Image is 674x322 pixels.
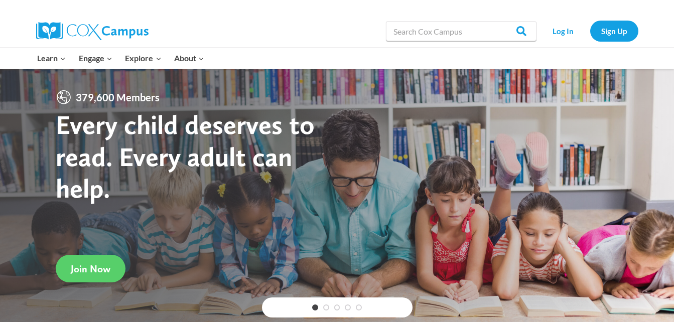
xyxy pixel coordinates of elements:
a: 5 [356,304,362,310]
strong: Every child deserves to read. Every adult can help. [56,108,315,204]
a: 4 [345,304,351,310]
img: Cox Campus [36,22,149,40]
a: Log In [542,21,585,41]
a: Join Now [56,255,125,282]
span: Explore [125,52,161,65]
span: 379,600 Members [72,89,164,105]
a: 2 [323,304,329,310]
span: Join Now [71,263,110,275]
span: Engage [79,52,112,65]
a: Sign Up [590,21,638,41]
nav: Secondary Navigation [542,21,638,41]
a: 3 [334,304,340,310]
input: Search Cox Campus [386,21,536,41]
span: Learn [37,52,66,65]
nav: Primary Navigation [31,48,211,69]
span: About [174,52,204,65]
a: 1 [312,304,318,310]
